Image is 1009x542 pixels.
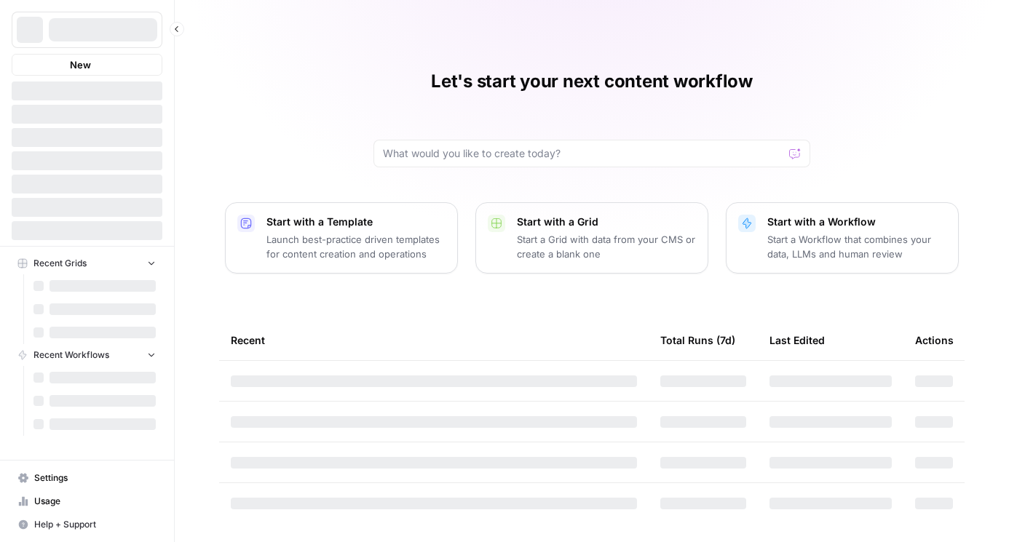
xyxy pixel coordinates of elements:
p: Start with a Grid [517,215,696,229]
button: Help + Support [12,513,162,536]
span: Settings [34,471,156,485]
button: New [12,54,162,76]
div: Last Edited [769,320,825,360]
a: Usage [12,490,162,513]
div: Recent [231,320,637,360]
p: Start with a Workflow [767,215,946,229]
input: What would you like to create today? [383,146,783,161]
p: Start a Workflow that combines your data, LLMs and human review [767,232,946,261]
button: Start with a GridStart a Grid with data from your CMS or create a blank one [475,202,708,274]
button: Recent Grids [12,252,162,274]
span: New [70,57,91,72]
button: Start with a TemplateLaunch best-practice driven templates for content creation and operations [225,202,458,274]
button: Start with a WorkflowStart a Workflow that combines your data, LLMs and human review [726,202,959,274]
span: Recent Grids [33,257,87,270]
span: Usage [34,495,156,508]
h1: Let's start your next content workflow [431,70,753,93]
span: Recent Workflows [33,348,109,362]
p: Launch best-practice driven templates for content creation and operations [266,232,446,261]
span: Help + Support [34,518,156,531]
p: Start a Grid with data from your CMS or create a blank one [517,232,696,261]
div: Actions [915,320,954,360]
p: Start with a Template [266,215,446,229]
a: Settings [12,466,162,490]
div: Total Runs (7d) [660,320,735,360]
button: Recent Workflows [12,344,162,366]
